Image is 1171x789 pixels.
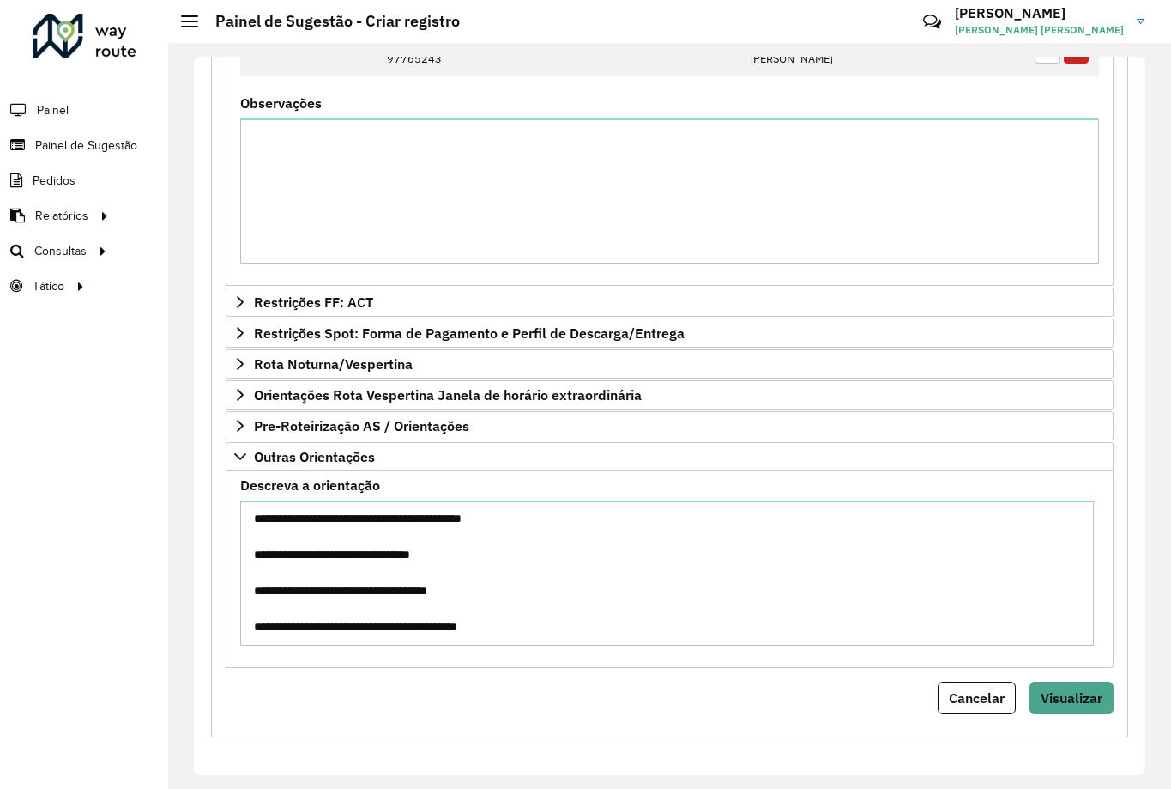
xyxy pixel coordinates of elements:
button: Visualizar [1029,682,1114,714]
span: Tático [33,277,64,295]
span: Relatórios [35,207,88,225]
span: Painel [37,101,69,119]
span: Cancelar [949,689,1005,707]
div: Outras Orientações [226,471,1114,668]
label: Observações [240,93,322,113]
a: Restrições FF: ACT [226,288,1114,317]
a: Restrições Spot: Forma de Pagamento e Perfil de Descarga/Entrega [226,319,1114,348]
span: Restrições Spot: Forma de Pagamento e Perfil de Descarga/Entrega [254,326,685,340]
span: Restrições FF: ACT [254,295,373,309]
span: Rota Noturna/Vespertina [254,357,413,371]
span: Consultas [34,242,87,260]
a: Contato Rápido [914,3,951,40]
button: Cancelar [938,682,1016,714]
a: Rota Noturna/Vespertina [226,349,1114,379]
span: Painel de Sugestão [35,137,137,155]
span: [PERSON_NAME] [PERSON_NAME] [955,22,1124,38]
h3: [PERSON_NAME] [955,5,1124,21]
span: Orientações Rota Vespertina Janela de horário extraordinária [254,388,642,402]
span: Visualizar [1041,689,1102,707]
a: Outras Orientações [226,442,1114,471]
a: Pre-Roteirização AS / Orientações [226,411,1114,440]
span: Outras Orientações [254,450,375,464]
h2: Painel de Sugestão - Criar registro [198,12,460,31]
span: Pedidos [33,172,75,190]
label: Descreva a orientação [240,475,380,495]
span: Pre-Roteirização AS / Orientações [254,419,469,433]
a: Orientações Rota Vespertina Janela de horário extraordinária [226,380,1114,410]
